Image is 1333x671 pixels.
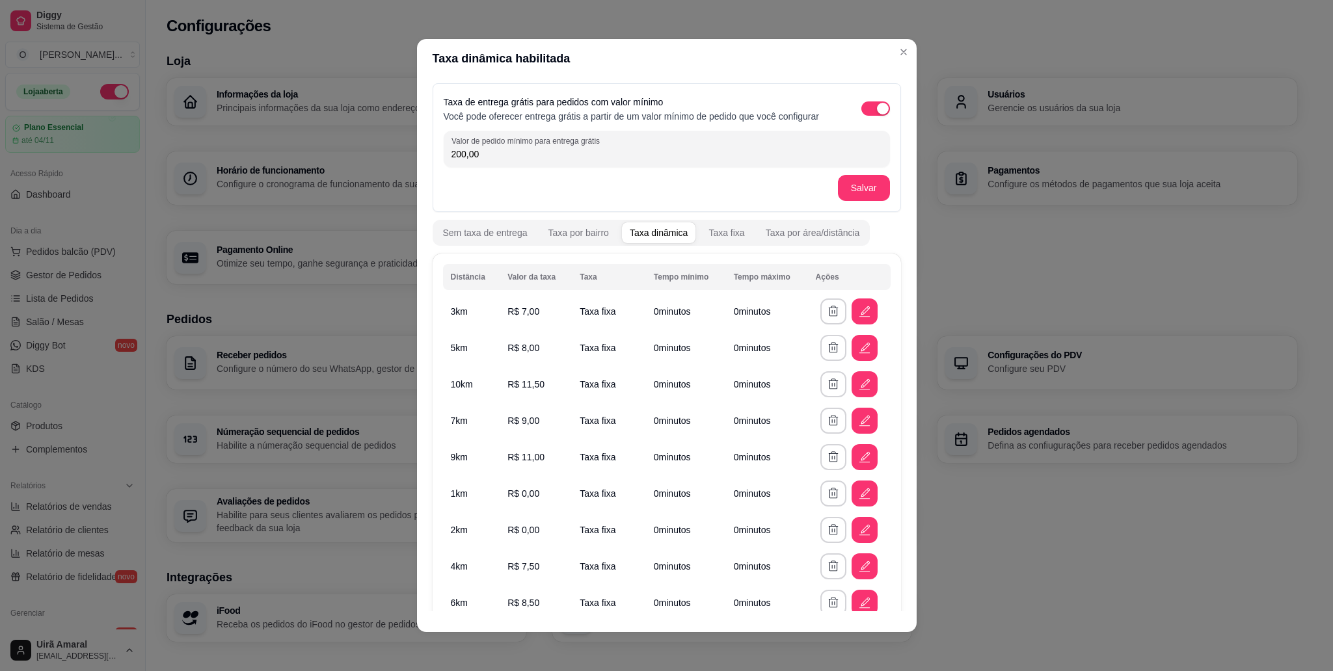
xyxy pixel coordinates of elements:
td: 6 km [443,585,500,621]
td: 0 minutos [726,439,808,475]
th: Taxa [572,264,646,290]
td: 0 minutos [646,548,726,585]
input: Valor de pedido mínimo para entrega grátis [451,148,882,161]
td: 0 minutos [726,585,808,621]
th: Tempo mínimo [646,264,726,290]
th: Tempo máximo [726,264,808,290]
td: 0 minutos [646,330,726,366]
td: 10 km [443,366,500,402]
span: R$ 11,00 [507,452,545,462]
td: 0 minutos [726,512,808,548]
p: Você pode oferecer entrega grátis a partir de um valor mínimo de pedido que você configurar [444,110,819,123]
span: R$ 8,00 [507,343,539,353]
td: 0 minutos [726,475,808,512]
span: R$ 8,50 [507,598,539,608]
td: 0 minutos [726,293,808,330]
td: 0 minutos [726,330,808,366]
td: 1 km [443,475,500,512]
td: 2 km [443,512,500,548]
span: Taxa fixa [580,561,615,572]
th: Ações [808,264,891,290]
td: 3 km [443,293,500,330]
td: 4 km [443,548,500,585]
span: Taxa fixa [580,379,615,389]
span: Taxa fixa [580,306,615,317]
label: Valor de pedido mínimo para entrega grátis [451,135,604,146]
span: R$ 11,50 [507,379,545,389]
td: 0 minutos [726,402,808,439]
button: Salvar [838,175,890,201]
td: 0 minutos [726,548,808,585]
span: R$ 0,00 [507,488,539,499]
span: Taxa fixa [580,343,615,353]
td: 0 minutos [646,512,726,548]
span: Taxa fixa [580,598,615,608]
span: R$ 0,00 [507,525,539,535]
th: Distância [443,264,500,290]
td: 0 minutos [726,366,808,402]
td: 0 minutos [646,366,726,402]
div: Taxa dinâmica [630,226,688,239]
td: 5 km [443,330,500,366]
td: 0 minutos [646,475,726,512]
td: 0 minutos [646,585,726,621]
button: Close [893,42,914,62]
span: Taxa fixa [580,452,615,462]
span: Taxa fixa [580,488,615,499]
div: Taxa fixa [708,226,744,239]
td: 7 km [443,402,500,439]
div: Taxa por bairro [548,226,608,239]
div: Sem taxa de entrega [443,226,528,239]
th: Valor da taxa [500,264,572,290]
label: Taxa de entrega grátis para pedidos com valor mínimo [444,97,664,107]
span: R$ 7,00 [507,306,539,317]
td: 0 minutos [646,293,726,330]
td: 9 km [443,439,500,475]
span: R$ 9,00 [507,415,539,426]
span: Taxa fixa [580,415,615,426]
td: 0 minutos [646,402,726,439]
header: Taxa dinâmica habilitada [417,39,917,78]
td: 0 minutos [646,439,726,475]
div: Taxa por área/distância [766,226,860,239]
span: R$ 7,50 [507,561,539,572]
span: Taxa fixa [580,525,615,535]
